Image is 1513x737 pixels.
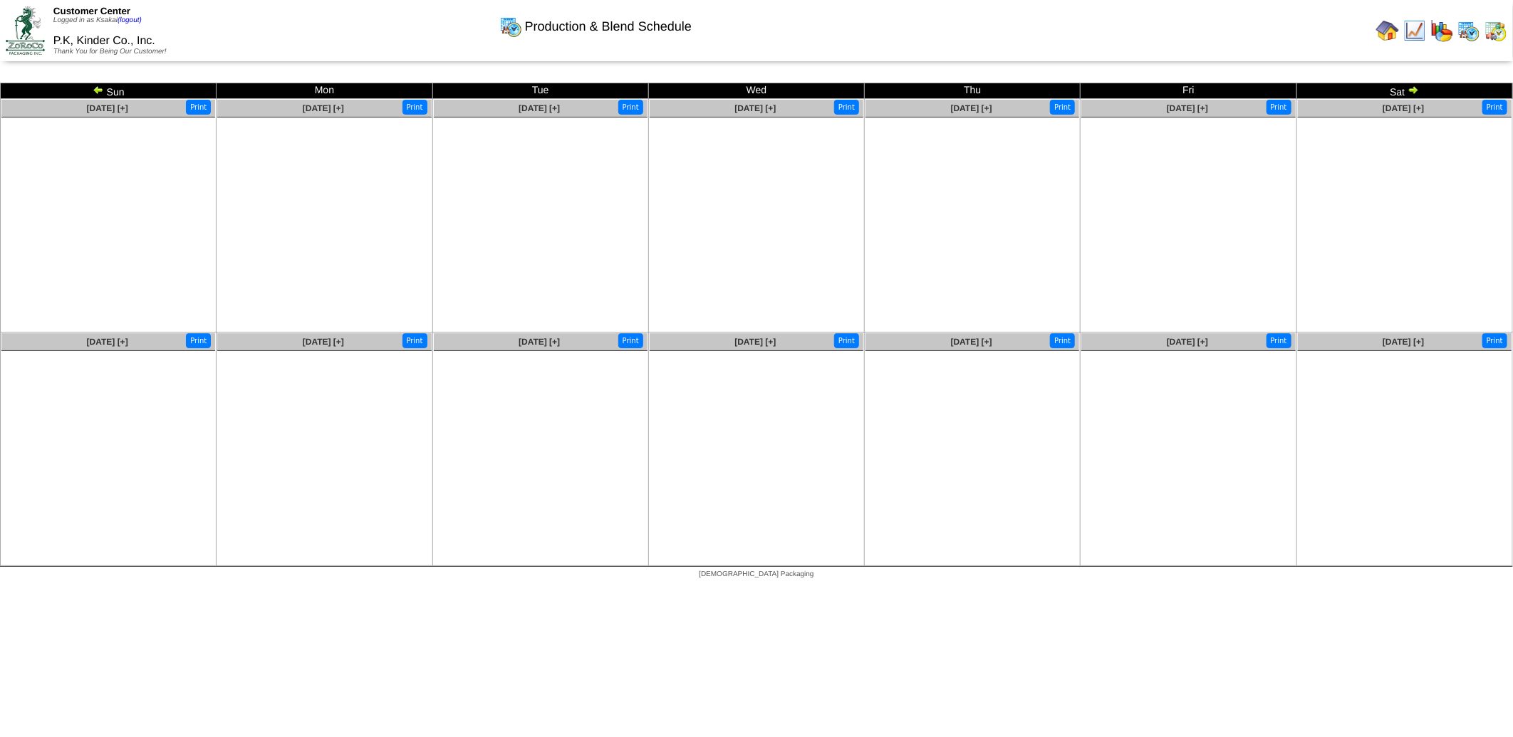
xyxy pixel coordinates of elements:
[53,6,130,16] span: Customer Center
[834,333,859,348] button: Print
[499,15,522,38] img: calendarprod.gif
[1081,83,1296,99] td: Fri
[951,337,992,347] a: [DATE] [+]
[1383,337,1424,347] a: [DATE] [+]
[1457,19,1480,42] img: calendarprod.gif
[1408,84,1419,95] img: arrowright.gif
[1050,333,1075,348] button: Print
[1167,337,1208,347] a: [DATE] [+]
[53,16,142,24] span: Logged in as Ksakai
[699,570,813,578] span: [DEMOGRAPHIC_DATA] Packaging
[1376,19,1399,42] img: home.gif
[303,337,344,347] a: [DATE] [+]
[1,83,217,99] td: Sun
[618,333,643,348] button: Print
[6,6,45,54] img: ZoRoCo_Logo(Green%26Foil)%20jpg.webp
[53,35,155,47] span: P.K, Kinder Co., Inc.
[519,337,560,347] a: [DATE] [+]
[186,100,211,115] button: Print
[432,83,648,99] td: Tue
[402,333,427,348] button: Print
[186,333,211,348] button: Print
[402,100,427,115] button: Print
[1383,103,1424,113] a: [DATE] [+]
[525,19,692,34] span: Production & Blend Schedule
[53,48,167,56] span: Thank You for Being Our Customer!
[1167,103,1208,113] a: [DATE] [+]
[1430,19,1453,42] img: graph.gif
[734,337,776,347] a: [DATE] [+]
[1482,333,1507,348] button: Print
[1267,100,1291,115] button: Print
[1296,83,1512,99] td: Sat
[87,103,128,113] a: [DATE] [+]
[1050,100,1075,115] button: Print
[118,16,142,24] a: (logout)
[87,337,128,347] a: [DATE] [+]
[1482,100,1507,115] button: Print
[217,83,432,99] td: Mon
[648,83,864,99] td: Wed
[519,103,560,113] a: [DATE] [+]
[1485,19,1507,42] img: calendarinout.gif
[303,103,344,113] a: [DATE] [+]
[93,84,104,95] img: arrowleft.gif
[618,100,643,115] button: Print
[865,83,1081,99] td: Thu
[1403,19,1426,42] img: line_graph.gif
[951,103,992,113] a: [DATE] [+]
[834,100,859,115] button: Print
[734,103,776,113] a: [DATE] [+]
[1267,333,1291,348] button: Print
